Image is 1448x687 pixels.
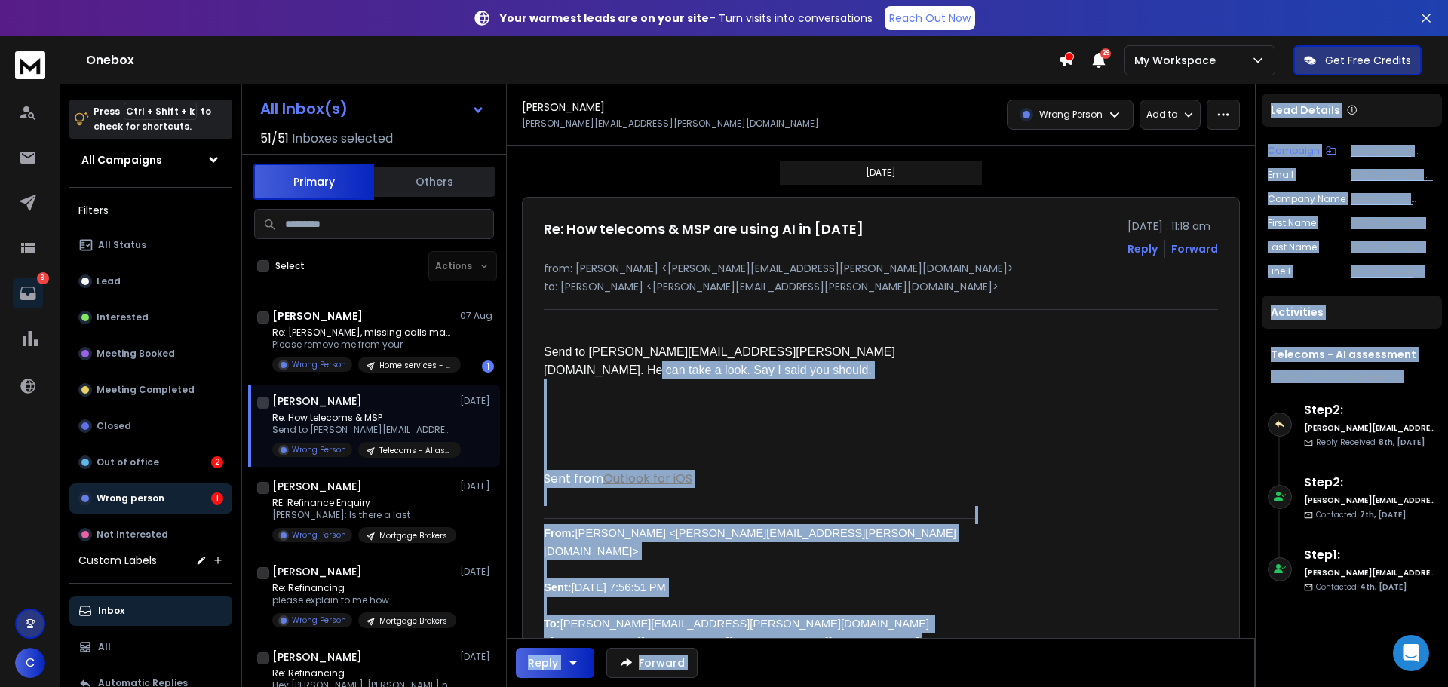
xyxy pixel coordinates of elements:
[1316,581,1407,593] p: Contacted
[260,130,289,148] span: 51 / 51
[260,101,348,116] h1: All Inbox(s)
[292,615,346,626] p: Wrong Person
[272,649,362,664] h1: [PERSON_NAME]
[69,411,232,441] button: Closed
[544,470,984,488] div: Sent from
[1268,145,1320,157] p: Campaign
[606,648,698,678] button: Forward
[69,520,232,550] button: Not Interested
[379,360,452,371] p: Home services - missed calls
[272,327,453,339] p: Re: [PERSON_NAME], missing calls makes
[500,11,709,26] strong: Your warmest leads are on your site
[544,581,572,593] b: Sent:
[1100,48,1111,59] span: 29
[69,200,232,221] h3: Filters
[97,492,164,505] p: Wrong person
[272,424,453,436] p: Send to [PERSON_NAME][EMAIL_ADDRESS][PERSON_NAME][DOMAIN_NAME]. He can
[1039,109,1103,121] p: Wrong Person
[544,279,1218,294] p: to: [PERSON_NAME] <[PERSON_NAME][EMAIL_ADDRESS][PERSON_NAME][DOMAIN_NAME]>
[253,164,374,200] button: Primary
[374,165,495,198] button: Others
[1304,422,1436,434] h6: [PERSON_NAME][EMAIL_ADDRESS][PERSON_NAME][DOMAIN_NAME]
[1325,53,1411,68] p: Get Free Credits
[544,618,560,630] b: To:
[272,564,362,579] h1: [PERSON_NAME]
[272,509,453,521] p: [PERSON_NAME]: Is there a last
[522,118,819,130] p: [PERSON_NAME][EMAIL_ADDRESS][PERSON_NAME][DOMAIN_NAME]
[889,11,971,26] p: Reach Out Now
[1146,109,1177,121] p: Add to
[1268,193,1345,205] p: Company Name
[460,651,494,663] p: [DATE]
[272,594,453,606] p: please explain to me how
[1271,371,1433,383] div: |
[98,239,146,251] p: All Status
[272,479,362,494] h1: [PERSON_NAME]
[97,529,168,541] p: Not Interested
[15,51,45,79] img: logo
[1304,495,1436,506] h6: [PERSON_NAME][EMAIL_ADDRESS][PERSON_NAME][DOMAIN_NAME]
[1304,474,1436,492] h6: Step 2 :
[15,648,45,678] button: C
[292,130,393,148] h3: Inboxes selected
[97,348,175,360] p: Meeting Booked
[81,152,162,167] h1: All Campaigns
[1268,145,1336,157] button: Campaign
[1127,241,1158,256] button: Reply
[1171,241,1218,256] div: Forward
[1268,265,1290,278] p: line 1
[69,230,232,260] button: All Status
[69,447,232,477] button: Out of office2
[544,219,864,240] h1: Re: How telecoms & MSP are using AI in [DATE]
[1293,45,1422,75] button: Get Free Credits
[1268,169,1293,181] p: Email
[379,615,447,627] p: Mortgage Brokers
[97,311,149,324] p: Interested
[94,104,211,134] p: Press to check for shortcuts.
[272,339,453,351] p: Please remove me from your
[272,582,453,594] p: Re: Refinancing
[1311,370,1402,383] span: 4 days in sequence
[1304,567,1436,578] h6: [PERSON_NAME][EMAIL_ADDRESS][PERSON_NAME][DOMAIN_NAME]
[522,100,605,115] h1: [PERSON_NAME]
[1304,546,1436,564] h6: Step 1 :
[500,11,873,26] p: – Turn visits into conversations
[1127,219,1218,234] p: [DATE] : 11:18 am
[272,667,453,679] p: Re: Refinancing
[1393,635,1429,671] div: Open Intercom Messenger
[13,278,43,308] a: 3
[292,529,346,541] p: Wrong Person
[272,394,362,409] h1: [PERSON_NAME]
[292,444,346,455] p: Wrong Person
[516,648,594,678] button: Reply
[97,420,131,432] p: Closed
[124,103,197,120] span: Ctrl + Shift + k
[292,359,346,370] p: Wrong Person
[460,566,494,578] p: [DATE]
[866,167,896,179] p: [DATE]
[97,275,121,287] p: Lead
[69,483,232,514] button: Wrong person1
[1304,401,1436,419] h6: Step 2 :
[69,375,232,405] button: Meeting Completed
[460,310,494,322] p: 07 Aug
[86,51,1058,69] h1: Onebox
[379,530,447,541] p: Mortgage Brokers
[482,360,494,373] div: 1
[885,6,975,30] a: Reach Out Now
[1268,241,1317,253] p: Last Name
[275,260,305,272] label: Select
[1271,370,1304,383] span: 2 Steps
[97,384,195,396] p: Meeting Completed
[1268,217,1316,229] p: First Name
[379,445,452,456] p: Telecoms - AI assessment
[1351,265,1436,278] p: [PERSON_NAME], Sourcesense helps businesses optimize Atlassian tools—our AI tool scores your auto...
[460,480,494,492] p: [DATE]
[544,261,1218,276] p: from: [PERSON_NAME] <[PERSON_NAME][EMAIL_ADDRESS][PERSON_NAME][DOMAIN_NAME]>
[272,308,363,324] h1: [PERSON_NAME]
[603,470,692,487] a: Outlook for iOS
[1316,437,1425,448] p: Reply Received
[1351,193,1436,205] p: Sourcesense International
